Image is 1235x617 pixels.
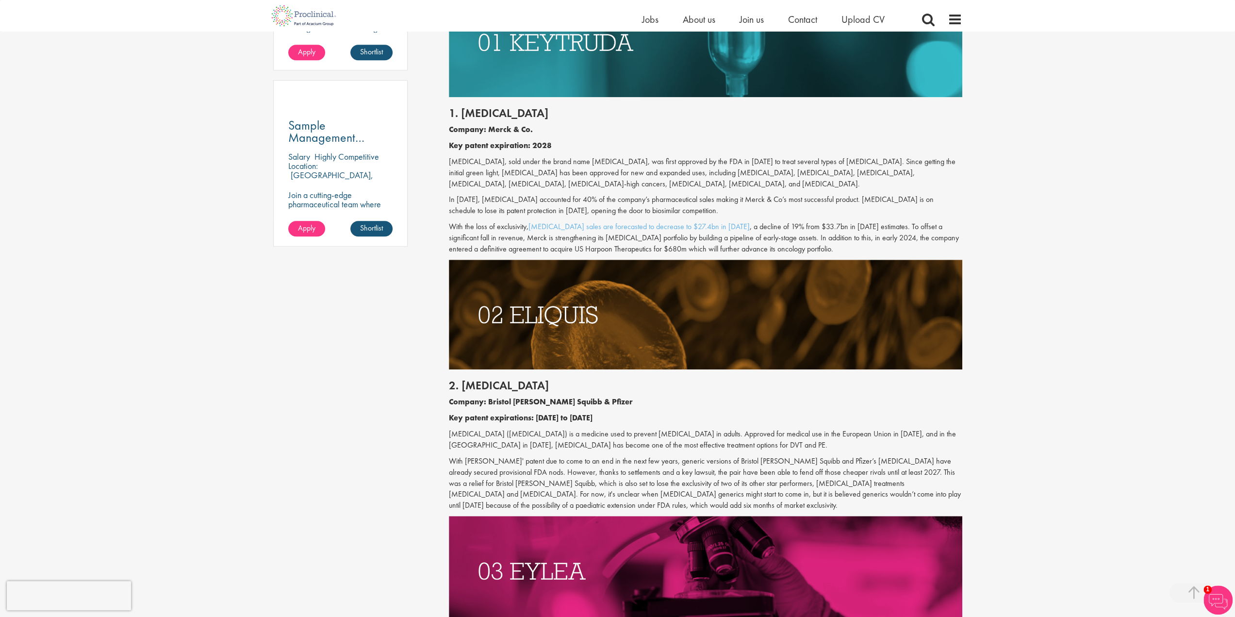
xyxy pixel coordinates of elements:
[288,190,393,236] p: Join a cutting-edge pharmaceutical team where your precision and passion for quality will help sh...
[841,13,885,26] a: Upload CV
[1203,585,1212,594] span: 1
[288,45,325,60] a: Apply
[314,151,379,162] p: Highly Competitive
[350,45,393,60] a: Shortlist
[1203,585,1233,615] img: Chatbot
[298,47,315,57] span: Apply
[683,13,715,26] a: About us
[449,124,533,134] b: Company: Merck & Co.
[288,221,325,236] a: Apply
[7,581,131,610] iframe: reCAPTCHA
[449,397,633,407] b: Company: Bristol [PERSON_NAME] Squibb & Pfizer
[449,156,962,190] p: [MEDICAL_DATA], sold under the brand name [MEDICAL_DATA], was first approved by the FDA in [DATE]...
[642,13,659,26] a: Jobs
[288,119,393,144] a: Sample Management Scientist
[449,413,593,423] b: Key patent expirations: [DATE] to [DATE]
[740,13,764,26] a: Join us
[528,221,750,232] a: [MEDICAL_DATA] sales are forecasted to decrease to $27.4bn in [DATE]
[288,169,373,190] p: [GEOGRAPHIC_DATA], [GEOGRAPHIC_DATA]
[449,429,962,451] p: [MEDICAL_DATA] ([MEDICAL_DATA]) is a medicine used to prevent [MEDICAL_DATA] in adults. Approved ...
[449,260,962,369] img: Drugs with patents due to expire Eliquis
[288,160,318,171] span: Location:
[449,194,962,217] p: In [DATE], [MEDICAL_DATA] accounted for 40% of the company’s pharmaceutical sales making it Merck...
[449,221,962,255] p: With the loss of exclusivity, , a decline of 19% from $33.7bn in [DATE] estimates. To offset a si...
[288,117,364,158] span: Sample Management Scientist
[298,223,315,233] span: Apply
[288,151,310,162] span: Salary
[350,221,393,236] a: Shortlist
[449,379,962,392] h2: 2. [MEDICAL_DATA]
[449,140,552,150] b: Key patent expiration: 2028
[788,13,817,26] a: Contact
[449,107,962,119] h2: 1. [MEDICAL_DATA]
[449,456,962,511] p: With [PERSON_NAME]' patent due to come to an end in the next few years, generic versions of Brist...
